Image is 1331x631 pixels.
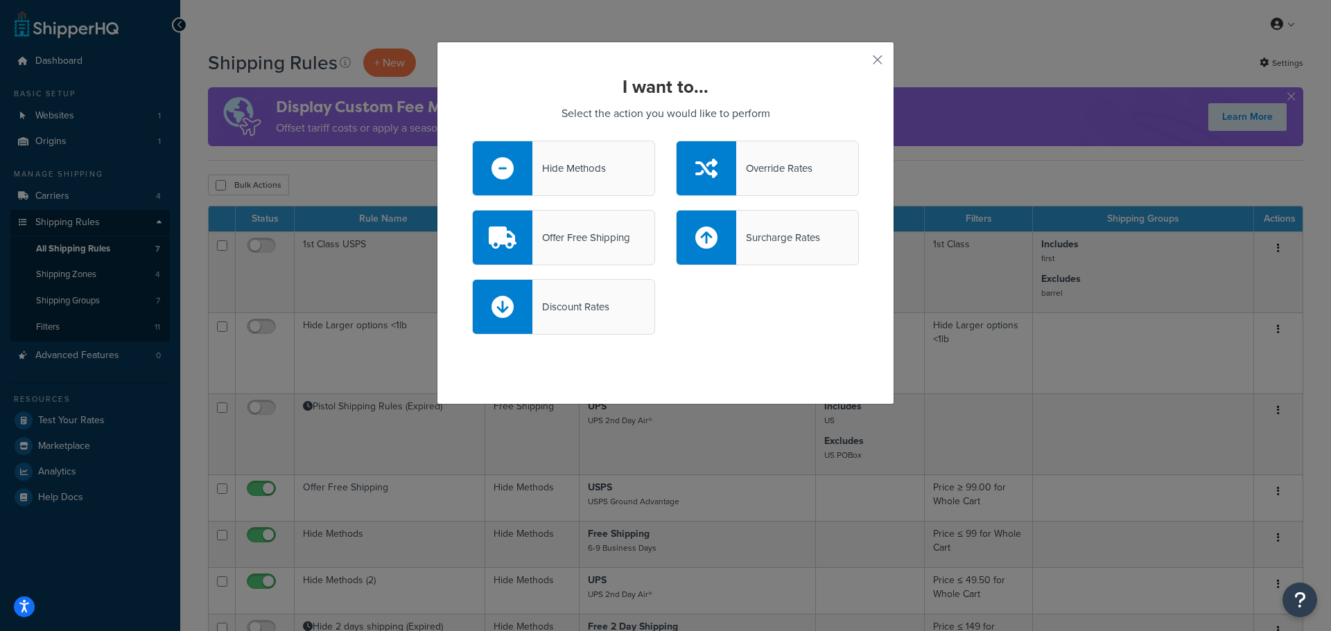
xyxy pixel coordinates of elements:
[1282,583,1317,617] button: Open Resource Center
[736,159,812,178] div: Override Rates
[736,228,820,247] div: Surcharge Rates
[532,159,606,178] div: Hide Methods
[532,228,630,247] div: Offer Free Shipping
[472,104,859,123] p: Select the action you would like to perform
[532,297,609,317] div: Discount Rates
[623,73,708,100] strong: I want to...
